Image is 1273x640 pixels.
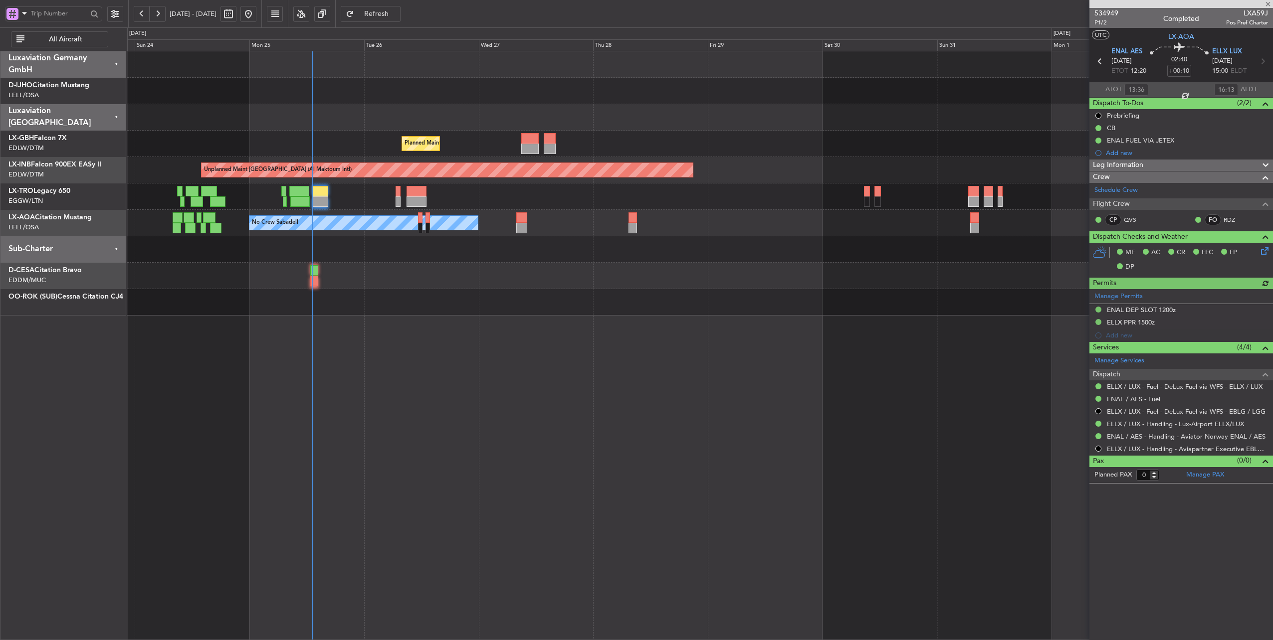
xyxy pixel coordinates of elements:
div: Mon 1 [1052,39,1166,51]
span: P1/2 [1094,18,1118,27]
span: 12:20 [1130,66,1146,76]
label: Planned PAX [1094,470,1132,480]
span: Refresh [356,10,397,17]
span: Crew [1093,171,1110,183]
span: Pax [1093,456,1104,467]
span: LX-AOA [8,214,35,221]
span: ELDT [1231,66,1247,76]
span: FP [1230,248,1237,258]
a: EDDM/MUC [8,276,46,285]
div: ENAL FUEL VIA JETEX [1107,136,1174,145]
span: 02:40 [1171,55,1187,65]
div: Mon 25 [249,39,364,51]
div: FO [1205,214,1221,225]
div: Unplanned Maint [GEOGRAPHIC_DATA] (Al Maktoum Intl) [204,162,352,177]
div: CP [1105,214,1121,225]
a: D-IJHOCitation Mustang [8,82,89,89]
a: RDZ [1224,215,1246,224]
a: ELLX / LUX - Fuel - DeLux Fuel via WFS - EBLG / LGG [1107,407,1266,416]
span: (2/2) [1237,98,1252,108]
div: CB [1107,124,1115,132]
div: No Crew Sabadell [252,215,298,230]
button: Refresh [341,6,401,22]
span: 534949 [1094,8,1118,18]
a: LX-INBFalcon 900EX EASy II [8,161,101,168]
span: ALDT [1241,85,1257,95]
a: Manage Services [1094,356,1144,366]
button: All Aircraft [11,31,108,47]
span: Flight Crew [1093,198,1130,210]
span: [DATE] - [DATE] [170,9,216,18]
span: DP [1125,262,1134,272]
div: Completed [1163,13,1199,24]
span: Leg Information [1093,160,1143,171]
div: Planned Maint Nice ([GEOGRAPHIC_DATA]) [405,136,516,151]
a: ELLX / LUX - Handling - Lux-Airport ELLX/LUX [1107,420,1244,428]
span: ATOT [1105,85,1122,95]
a: Manage PAX [1186,470,1224,480]
button: UTC [1092,30,1109,39]
div: Prebriefing [1107,111,1139,120]
a: EGGW/LTN [8,196,43,205]
a: EDLW/DTM [8,144,44,153]
span: ELLX LUX [1212,47,1242,57]
a: D-CESACitation Bravo [8,267,82,274]
a: QVS [1124,215,1146,224]
span: LX-TRO [8,187,33,194]
span: 15:00 [1212,66,1228,76]
span: [DATE] [1111,56,1132,66]
span: LX-INB [8,161,31,168]
a: ELLX / LUX - Handling - Aviapartner Executive EBLG / LGG [1107,445,1268,453]
a: ELLX / LUX - Fuel - DeLux Fuel via WFS - ELLX / LUX [1107,382,1263,391]
span: D-IJHO [8,82,32,89]
span: Dispatch To-Dos [1093,98,1143,109]
span: LX-AOA [1168,31,1194,42]
a: ENAL / AES - Handling - Aviator Norway ENAL / AES [1107,432,1266,441]
span: (4/4) [1237,342,1252,352]
span: [DATE] [1212,56,1233,66]
a: EDLW/DTM [8,170,44,179]
div: Tue 26 [364,39,479,51]
span: Dispatch Checks and Weather [1093,231,1188,243]
a: LX-AOACitation Mustang [8,214,92,221]
span: (0/0) [1237,455,1252,466]
span: All Aircraft [26,36,105,43]
span: LX-GBH [8,135,34,142]
div: Add new [1106,149,1268,157]
div: [DATE] [129,29,146,38]
span: ENAL AES [1111,47,1142,57]
span: AC [1151,248,1160,258]
span: MF [1125,248,1135,258]
div: Sun 31 [937,39,1052,51]
div: [DATE] [1054,29,1070,38]
div: Sun 24 [135,39,249,51]
span: LXA59J [1226,8,1268,18]
span: OO-ROK (SUB) [8,293,57,300]
span: FFC [1202,248,1213,258]
div: Sat 30 [823,39,937,51]
span: D-CESA [8,267,34,274]
a: ENAL / AES - Fuel [1107,395,1160,403]
a: Schedule Crew [1094,185,1138,195]
div: Thu 28 [593,39,708,51]
div: Fri 29 [708,39,823,51]
a: LELL/QSA [8,91,39,100]
a: LELL/QSA [8,223,39,232]
span: Dispatch [1093,369,1120,380]
span: CR [1177,248,1185,258]
input: Trip Number [31,6,87,21]
span: Services [1093,342,1119,353]
a: LX-TROLegacy 650 [8,187,70,194]
a: OO-ROK (SUB)Cessna Citation CJ4 [8,293,123,300]
a: LX-GBHFalcon 7X [8,135,67,142]
span: Pos Pref Charter [1226,18,1268,27]
div: Wed 27 [479,39,594,51]
span: ETOT [1111,66,1128,76]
